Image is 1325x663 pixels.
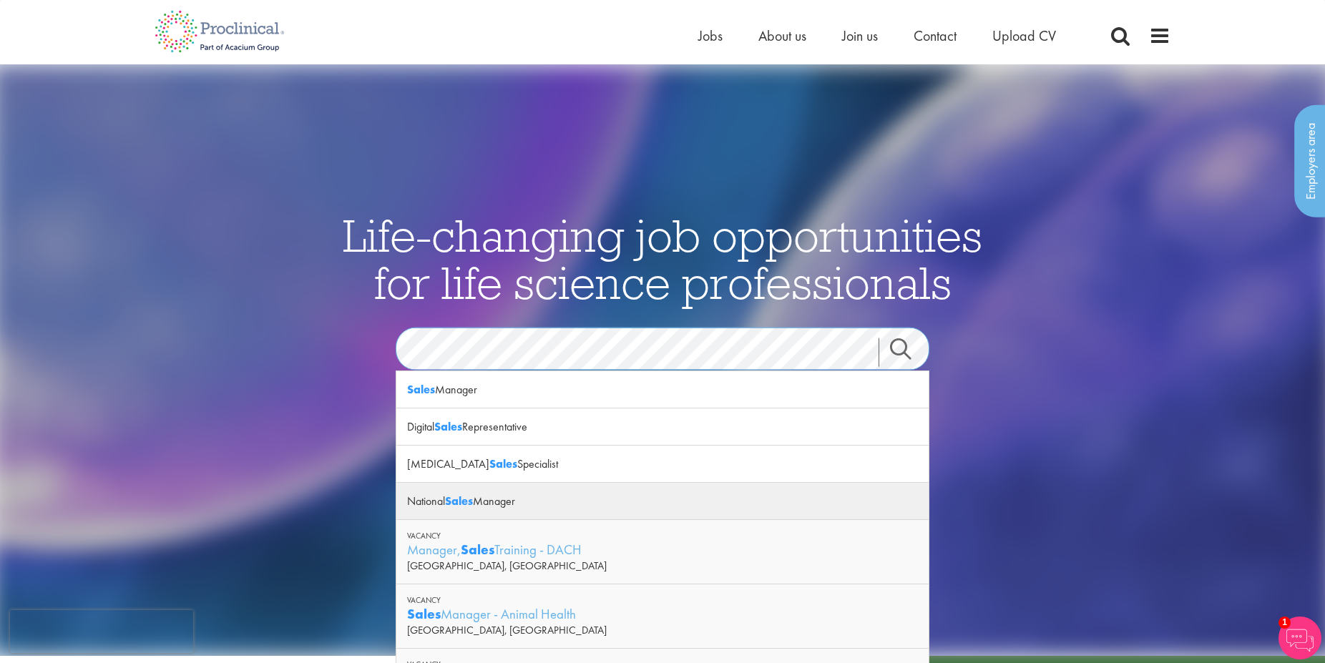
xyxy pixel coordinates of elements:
div: [GEOGRAPHIC_DATA], [GEOGRAPHIC_DATA] [407,623,918,637]
strong: Sales [434,419,462,434]
div: Manager [396,371,929,408]
strong: Sales [445,493,473,509]
a: Jobs [698,26,723,45]
div: [GEOGRAPHIC_DATA], [GEOGRAPHIC_DATA] [407,559,918,573]
a: About us [758,26,806,45]
a: Upload CV [992,26,1056,45]
div: Manager, Training - DACH [407,541,918,559]
span: 1 [1278,617,1291,629]
strong: Sales [407,382,435,397]
a: Job search submit button [879,338,940,366]
a: Contact [914,26,957,45]
span: Life-changing job opportunities for life science professionals [343,206,982,310]
div: Digital Representative [396,408,929,446]
strong: Sales [489,456,517,471]
a: Join us [842,26,878,45]
div: Manager - Animal Health [407,605,918,623]
strong: Sales [461,541,494,559]
div: Vacancy [407,531,918,541]
strong: Sales [407,605,441,623]
div: Vacancy [407,595,918,605]
iframe: reCAPTCHA [10,610,193,653]
div: [MEDICAL_DATA] Specialist [396,446,929,483]
div: National Manager [396,483,929,520]
img: Chatbot [1278,617,1321,659]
